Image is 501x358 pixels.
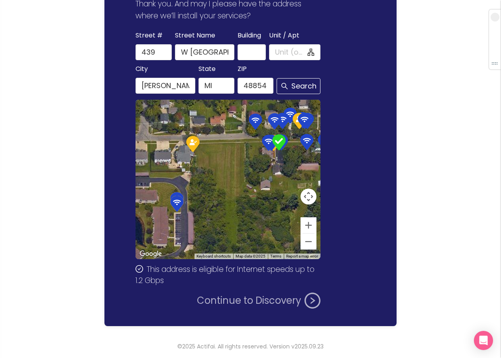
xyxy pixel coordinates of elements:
[136,78,195,94] input: Mason
[238,30,261,41] span: Building
[307,49,314,56] span: apartment
[238,78,273,94] input: 48854
[238,63,247,75] span: ZIP
[275,47,306,58] input: Unit (optional)
[474,331,493,350] div: Open Intercom Messenger
[277,78,320,94] button: Search
[136,30,163,41] span: Street #
[301,234,316,250] button: Zoom out
[175,30,215,41] span: Street Name
[236,254,265,258] span: Map data ©2025
[301,189,316,205] button: Map camera controls
[136,265,143,273] span: check-circle
[136,63,148,75] span: City
[198,63,216,75] span: State
[136,44,171,60] input: 439
[286,254,318,258] a: Report a map error
[197,293,320,309] button: Continue to Discovery
[175,44,234,60] input: W South St
[269,30,299,41] span: Unit / Apt
[301,217,316,233] button: Zoom in
[138,249,164,259] img: Google
[198,78,234,94] input: MI
[138,249,164,259] a: Open this area in Google Maps (opens a new window)
[136,264,314,286] span: This address is eligible for Internet speeds up to 1.2 Gbps
[270,254,281,258] a: Terms (opens in new tab)
[196,254,231,259] button: Keyboard shortcuts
